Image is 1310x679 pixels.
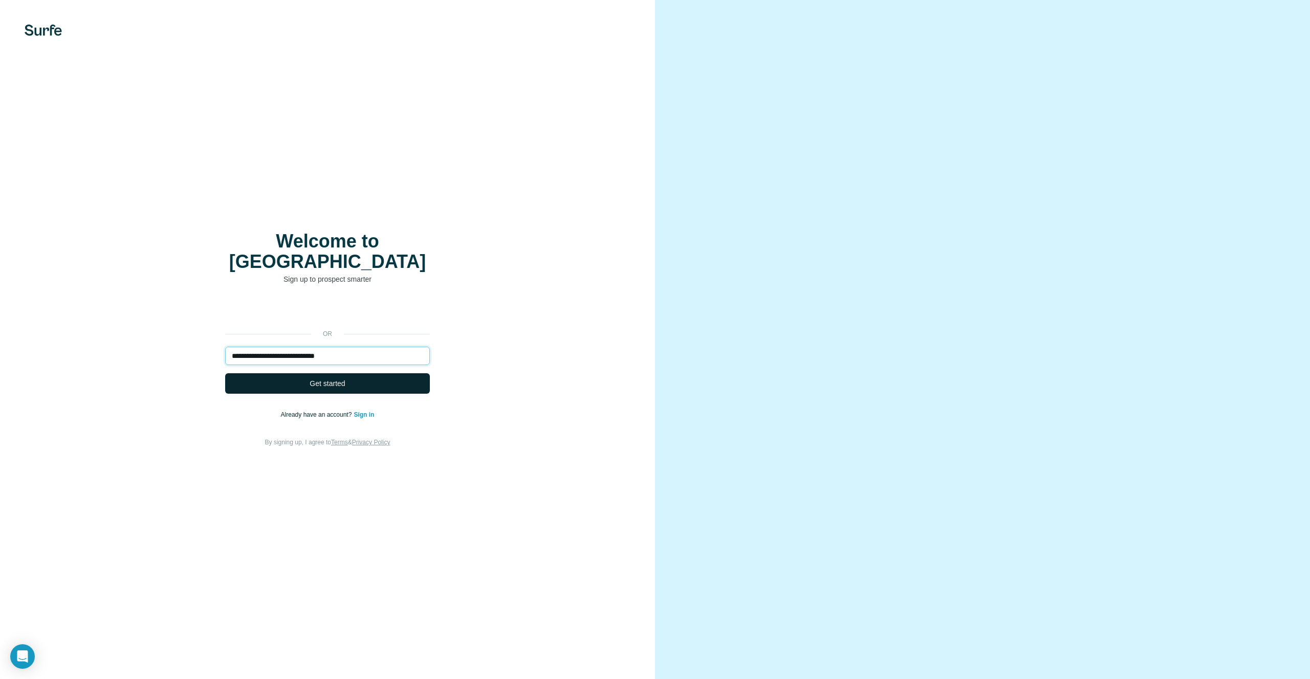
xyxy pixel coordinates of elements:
div: Open Intercom Messenger [10,644,35,669]
span: Already have an account? [281,411,354,418]
p: Sign up to prospect smarter [225,274,430,284]
a: Sign in [354,411,374,418]
h1: Welcome to [GEOGRAPHIC_DATA] [225,231,430,272]
span: By signing up, I agree to & [265,439,390,446]
button: Get started [225,373,430,394]
a: Privacy Policy [352,439,390,446]
span: Get started [310,378,345,389]
a: Terms [331,439,348,446]
p: or [311,329,344,338]
img: Surfe's logo [25,25,62,36]
iframe: Botón Iniciar sesión con Google [220,300,435,322]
